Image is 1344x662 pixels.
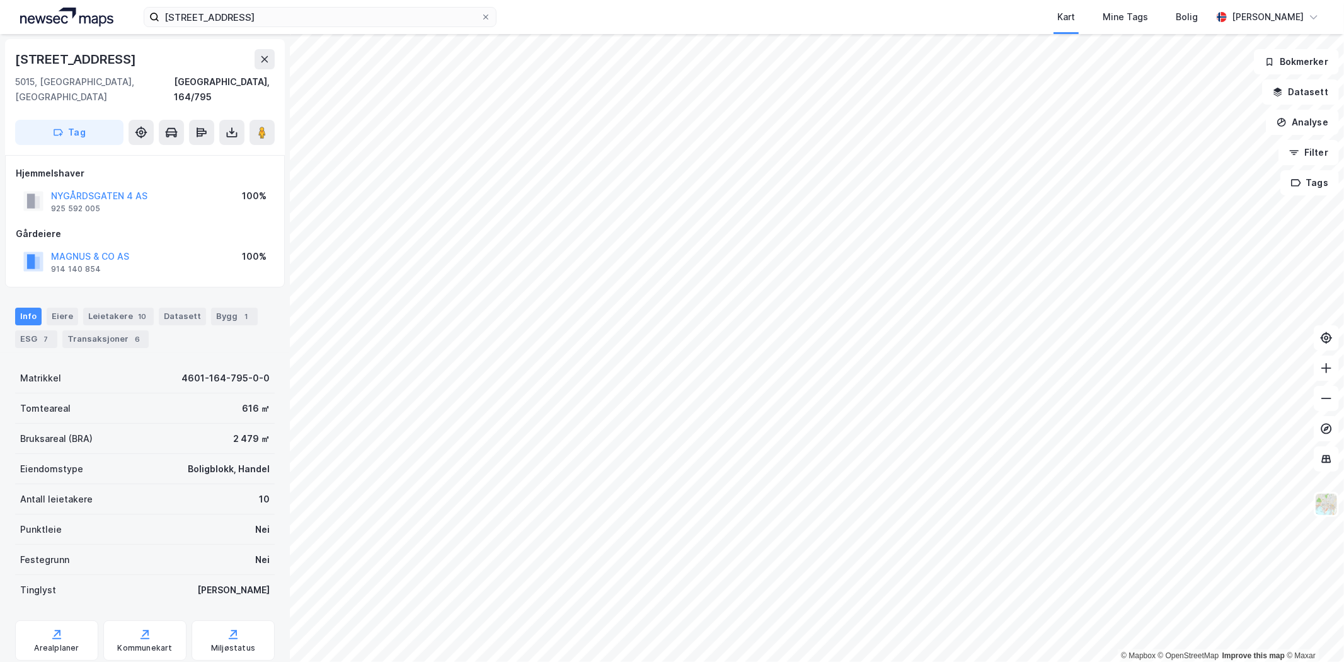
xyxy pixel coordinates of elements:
div: Matrikkel [20,371,61,386]
div: Kart [1057,9,1075,25]
div: Antall leietakere [20,492,93,507]
img: logo.a4113a55bc3d86da70a041830d287a7e.svg [20,8,113,26]
div: Hjemmelshaver [16,166,274,181]
div: Datasett [159,308,206,325]
div: 1 [240,310,253,323]
div: Punktleie [20,522,62,537]
input: Søk på adresse, matrikkel, gårdeiere, leietakere eller personer [159,8,481,26]
div: 616 ㎡ [242,401,270,416]
div: Kommunekart [117,643,172,653]
div: [GEOGRAPHIC_DATA], 164/795 [174,74,275,105]
button: Tags [1280,170,1339,195]
div: 100% [242,189,267,204]
div: Tomteareal [20,401,71,416]
div: Leietakere [83,308,154,325]
div: Bruksareal (BRA) [20,431,93,446]
button: Datasett [1262,79,1339,105]
div: Boligblokk, Handel [188,462,270,477]
div: 5015, [GEOGRAPHIC_DATA], [GEOGRAPHIC_DATA] [15,74,174,105]
div: Kontrollprogram for chat [1281,601,1344,662]
div: Bygg [211,308,258,325]
div: 7 [40,333,52,346]
div: Eiendomstype [20,462,83,477]
a: Mapbox [1121,651,1156,660]
button: Filter [1278,140,1339,165]
iframe: Chat Widget [1281,601,1344,662]
a: Improve this map [1222,651,1285,660]
div: Miljøstatus [211,643,255,653]
div: Nei [255,522,270,537]
div: [PERSON_NAME] [197,583,270,598]
button: Analyse [1266,110,1339,135]
div: Festegrunn [20,552,69,567]
div: Bolig [1176,9,1198,25]
button: Bokmerker [1254,49,1339,74]
div: 2 479 ㎡ [233,431,270,446]
div: 10 [135,310,149,323]
div: 6 [131,333,144,346]
div: Eiere [47,308,78,325]
div: 100% [242,249,267,264]
div: Nei [255,552,270,567]
div: Tinglyst [20,583,56,598]
div: Arealplaner [34,643,79,653]
div: 914 140 854 [51,264,101,274]
div: ESG [15,330,57,348]
div: Transaksjoner [62,330,149,348]
div: 4601-164-795-0-0 [181,371,270,386]
div: Gårdeiere [16,226,274,241]
a: OpenStreetMap [1158,651,1219,660]
div: [STREET_ADDRESS] [15,49,139,69]
div: Info [15,308,42,325]
button: Tag [15,120,123,145]
div: 925 592 005 [51,204,100,214]
img: Z [1314,492,1338,516]
div: Mine Tags [1103,9,1148,25]
div: 10 [259,492,270,507]
div: [PERSON_NAME] [1232,9,1304,25]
